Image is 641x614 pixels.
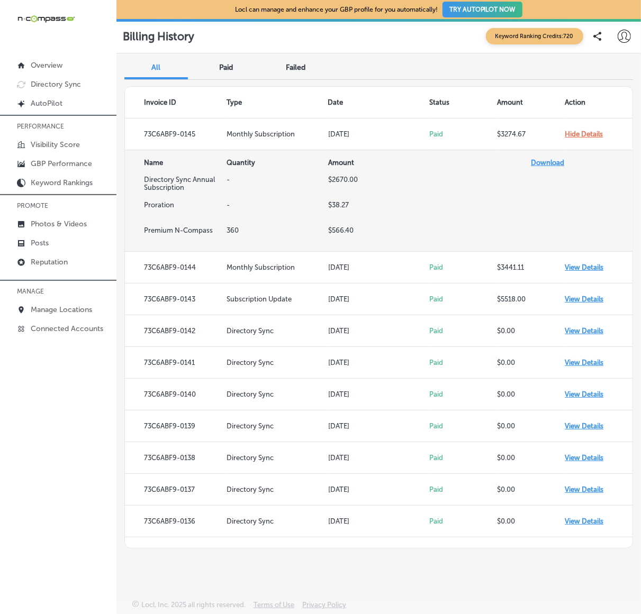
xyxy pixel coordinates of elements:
[31,80,81,89] p: Directory Sync
[31,178,93,187] p: Keyword Rankings
[31,324,103,333] p: Connected Accounts
[443,2,522,17] button: TRY AUTOPILOT NOW
[31,305,92,314] p: Manage Locations
[31,159,92,168] p: GBP Performance
[31,140,80,149] p: Visibility Score
[31,61,62,70] p: Overview
[31,239,49,248] p: Posts
[31,258,68,267] p: Reputation
[31,99,62,108] p: AutoPilot
[31,219,87,228] p: Photos & Videos
[17,14,75,24] img: 660ab0bf-5cc7-4cb8-ba1c-48b5ae0f18e60NCTV_CLogo_TV_Black_-500x88.png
